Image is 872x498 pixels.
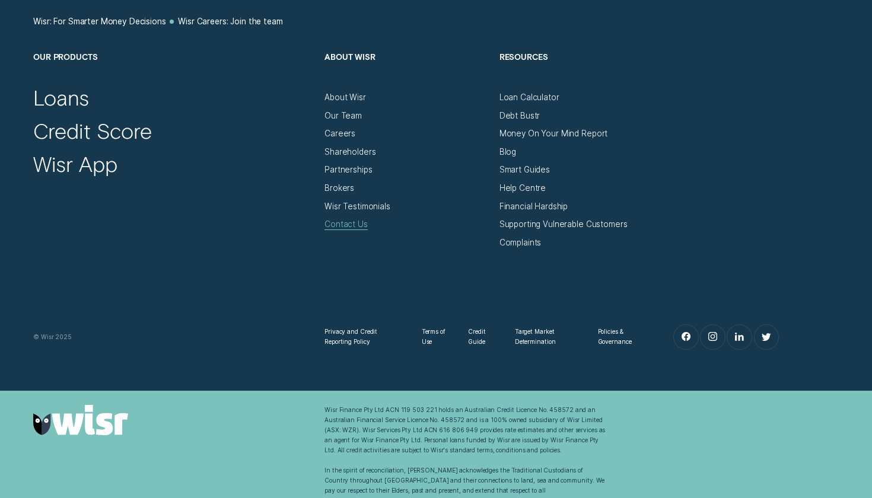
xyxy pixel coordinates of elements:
[324,52,489,92] h2: About Wisr
[755,325,779,349] a: Twitter
[468,327,497,347] a: Credit Guide
[515,327,580,347] a: Target Market Determination
[178,17,282,27] a: Wisr Careers: Join the team
[33,52,314,92] h2: Our Products
[324,327,403,347] a: Privacy and Credit Reporting Policy
[499,92,559,103] a: Loan Calculator
[28,332,320,342] div: © Wisr 2025
[324,111,362,121] a: Our Team
[33,117,152,143] a: Credit Score
[499,147,516,157] a: Blog
[598,327,646,347] a: Policies & Governance
[324,183,354,193] a: Brokers
[499,202,568,212] a: Financial Hardship
[499,183,546,193] a: Help Centre
[33,405,128,435] img: Wisr
[499,219,628,229] a: Supporting Vulnerable Customers
[499,165,550,175] a: Smart Guides
[422,327,450,347] a: Terms of Use
[499,52,664,92] h2: Resources
[499,238,542,248] a: Complaints
[324,219,368,229] a: Contact Us
[674,325,698,349] a: Facebook
[499,111,540,121] a: Debt Bustr
[33,84,89,110] a: Loans
[324,202,390,212] a: Wisr Testimonials
[33,151,117,177] a: Wisr App
[324,147,375,157] a: Shareholders
[324,129,355,139] a: Careers
[33,17,166,27] a: Wisr: For Smarter Money Decisions
[499,129,608,139] a: Money On Your Mind Report
[727,325,752,349] a: LinkedIn
[324,92,366,103] a: About Wisr
[701,325,725,349] a: Instagram
[324,165,372,175] a: Partnerships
